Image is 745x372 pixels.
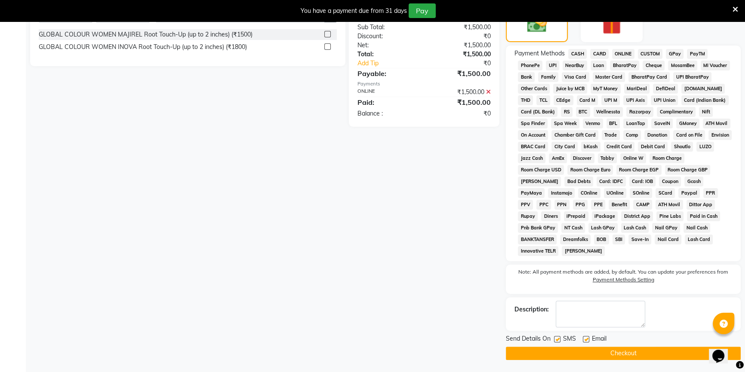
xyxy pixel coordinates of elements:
[671,142,693,152] span: Shoutlo
[684,177,703,186] span: Gcash
[598,153,617,163] span: Tabby
[666,49,683,59] span: GPay
[630,188,652,198] span: SOnline
[351,50,424,59] div: Total:
[616,165,662,175] span: Room Charge EGP
[568,49,587,59] span: CASH
[424,68,497,79] div: ₹1,500.00
[638,49,663,59] span: CUSTOM
[518,246,558,256] span: Innovative TELR
[676,119,699,128] span: GMoney
[668,61,697,70] span: MosamBee
[564,211,588,221] span: iPrepaid
[351,88,424,97] div: ONLINE
[576,107,590,117] span: BTC
[351,68,424,79] div: Payable:
[601,95,620,105] span: UPI M
[554,95,573,105] span: CEdge
[590,49,609,59] span: CARD
[581,142,600,152] span: bKash
[567,165,613,175] span: Room Charge Euro
[424,50,497,59] div: ₹1,500.00
[624,84,650,94] span: MariDeal
[562,246,605,256] span: [PERSON_NAME]
[623,95,647,105] span: UPI Axis
[604,142,635,152] span: Credit Card
[518,95,533,105] span: THD
[577,95,598,105] span: Card M
[588,223,618,233] span: Lash GPay
[652,223,680,233] span: Nail GPay
[518,223,558,233] span: Pnb Bank GPay
[518,200,533,210] span: PPV
[551,119,579,128] span: Spa Week
[593,72,625,82] span: Master Card
[602,130,620,140] span: Trade
[506,334,551,345] span: Send Details On
[436,59,497,68] div: ₹0
[597,177,626,186] span: Card: IDFC
[595,11,628,37] img: _gift.svg
[592,211,618,221] span: iPackage
[623,130,641,140] span: Comp
[351,32,424,41] div: Discount:
[593,276,654,284] label: Payment Methods Setting
[351,59,437,68] a: Add Tip
[657,107,696,117] span: Complimentary
[518,165,564,175] span: Room Charge USD
[514,268,732,287] label: Note: All payment methods are added, by default. You can update your preferences from
[39,30,252,39] div: GLOBAL COLOUR WOMEN MAJIREL Root Touch-Up (up to 2 inches) (₹1500)
[518,235,557,244] span: BANKTANSFER
[546,61,559,70] span: UPI
[610,61,639,70] span: BharatPay
[583,119,603,128] span: Venmo
[644,130,670,140] span: Donation
[518,142,548,152] span: BRAC Card
[351,41,424,50] div: Net:
[39,43,247,52] div: GLOBAL COLOUR WOMEN INOVA Root Touch-Up (up to 2 inches) (₹1800)
[685,235,713,244] span: Lash Card
[424,32,497,41] div: ₹0
[536,95,550,105] span: TCL
[665,165,711,175] span: Room Charge GBP
[621,211,653,221] span: District App
[681,95,729,105] span: Card (Indian Bank)
[551,142,578,152] span: City Card
[553,84,587,94] span: Juice by MCB
[506,347,741,360] button: Checkout
[620,153,646,163] span: Online W
[656,211,683,221] span: Pine Labs
[643,61,665,70] span: Cheque
[681,84,725,94] span: [DOMAIN_NAME]
[563,334,576,345] span: SMS
[518,84,550,94] span: Other Cards
[678,188,700,198] span: Paypal
[570,153,594,163] span: Discover
[673,72,711,82] span: UPI BharatPay
[673,130,705,140] span: Card on File
[628,235,651,244] span: Save-In
[424,97,497,107] div: ₹1,500.00
[548,188,575,198] span: Instamojo
[651,95,678,105] span: UPI Union
[560,235,591,244] span: Dreamfolks
[656,200,683,210] span: ATH Movil
[518,119,548,128] span: Spa Finder
[518,61,542,70] span: PhonePe
[592,334,606,345] span: Email
[591,61,607,70] span: Loan
[687,200,715,210] span: Dittor App
[656,188,675,198] span: SCard
[514,49,565,58] span: Payment Methods
[536,200,551,210] span: PPC
[424,109,497,118] div: ₹0
[424,23,497,32] div: ₹1,500.00
[541,211,560,221] span: Diners
[604,188,627,198] span: UOnline
[351,23,424,32] div: Sub Total:
[687,211,720,221] span: Paid in Cash
[549,153,567,163] span: AmEx
[594,235,609,244] span: BOB
[551,130,598,140] span: Chamber Gift Card
[521,12,553,35] img: _cash.svg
